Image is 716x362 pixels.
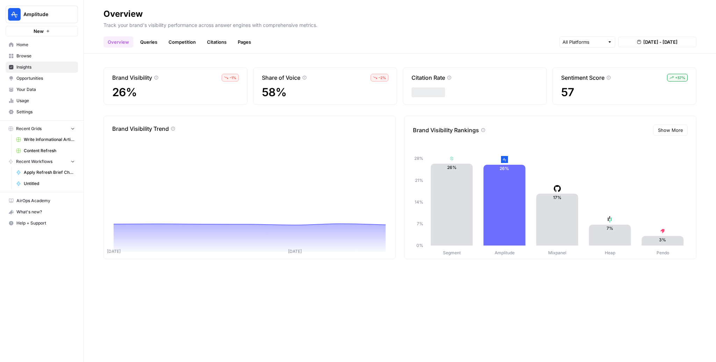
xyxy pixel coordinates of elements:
text: 17% [553,195,561,200]
div: Overview [103,8,143,20]
text: 26% [447,165,457,170]
a: Competition [164,36,200,48]
span: – 1 % [230,75,236,80]
a: Queries [136,36,162,48]
tspan: Mixpanel [548,250,566,255]
img: Amplitude Logo [8,8,21,21]
text: 3% [659,237,666,242]
button: Help + Support [6,218,78,229]
img: hdko13hyuhwg1mhygqh90h4cqepu [606,216,613,223]
a: Citations [203,36,231,48]
a: Opportunities [6,73,78,84]
a: Home [6,39,78,50]
tspan: 21% [415,178,423,183]
span: Help + Support [16,220,75,226]
button: New [6,26,78,36]
span: AirOps Academy [16,198,75,204]
a: Overview [103,36,133,48]
span: Content Refresh [24,148,75,154]
span: Home [16,42,75,48]
tspan: 7% [417,221,423,226]
span: Insights [16,64,75,70]
img: 72wg85i9l66rdax130zrlwimfesw [554,185,561,192]
a: Pages [234,36,255,48]
span: Opportunities [16,75,75,81]
tspan: [DATE] [107,249,121,254]
button: Recent Workflows [6,156,78,167]
a: Content Refresh [13,145,78,156]
a: Settings [6,106,78,118]
tspan: Amplitude [495,250,515,255]
button: Show More [653,125,688,136]
a: AirOps Academy [6,195,78,206]
tspan: Segment [443,250,461,255]
span: Browse [16,53,75,59]
text: 7% [607,226,613,231]
span: Settings [16,109,75,115]
span: Untitled [24,180,75,187]
button: What's new? [6,206,78,218]
span: New [34,28,44,35]
span: Write Informational Article [24,136,75,143]
a: Usage [6,95,78,106]
p: Brand Visibility [112,73,152,82]
div: What's new? [6,207,78,217]
span: 58% [262,86,388,99]
span: – 2 % [379,75,386,80]
input: All Platforms [563,38,604,45]
span: 57 [561,86,688,99]
tspan: Pendo [657,250,669,255]
a: Insights [6,62,78,73]
img: b2fazibalt0en05655e7w9nio2z4 [501,156,508,163]
span: Usage [16,98,75,104]
span: Recent Workflows [16,158,52,165]
span: + 57 % [675,75,685,80]
p: Track your brand's visibility performance across answer engines with comprehensive metrics. [103,20,696,29]
span: Show More [658,127,683,134]
button: [DATE] - [DATE] [618,37,696,47]
tspan: 28% [414,156,423,161]
tspan: 0% [416,243,423,248]
span: Apply Refresh Brief Changes [24,169,75,176]
span: Recent Grids [16,126,42,132]
p: Brand Visibility Trend [112,125,169,133]
p: Share of Voice [262,73,300,82]
a: Untitled [13,178,78,189]
a: Write Informational Article [13,134,78,145]
span: Your Data [16,86,75,93]
a: Your Data [6,84,78,95]
a: Apply Refresh Brief Changes [13,167,78,178]
img: piswy9vrvpur08uro5cr7jpu448u [659,227,666,234]
p: Citation Rate [411,73,445,82]
tspan: [DATE] [288,249,302,254]
tspan: 14% [415,199,423,205]
a: Browse [6,50,78,62]
button: Recent Grids [6,123,78,134]
p: Sentiment Score [561,73,604,82]
p: Brand Visibility Rankings [413,126,479,134]
img: sy286mhi969bcwyjwwimc37612sd [448,155,455,162]
text: 26% [500,166,509,171]
span: 26% [112,86,239,99]
button: Workspace: Amplitude [6,6,78,23]
span: [DATE] - [DATE] [643,38,678,45]
tspan: Heap [605,250,615,255]
span: Amplitude [23,11,66,18]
